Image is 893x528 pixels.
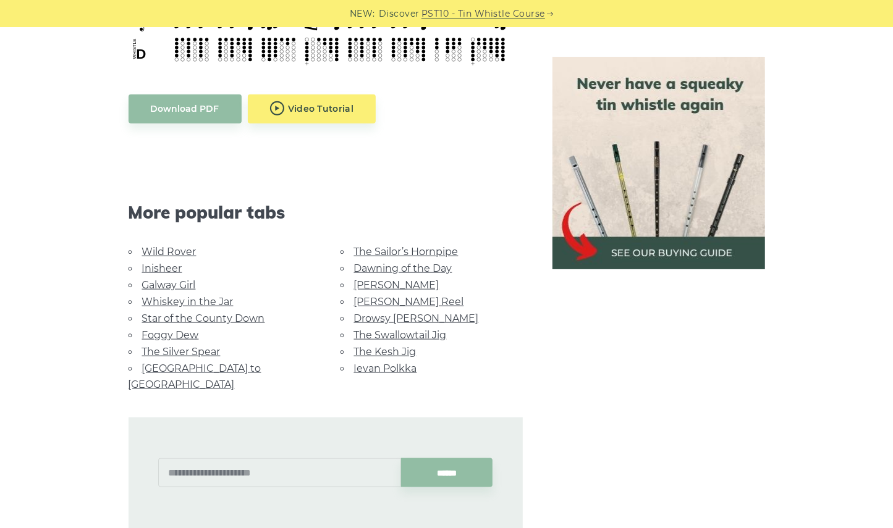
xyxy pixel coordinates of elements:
[142,279,196,291] a: Galway Girl
[142,329,199,341] a: Foggy Dew
[142,246,197,258] a: Wild Rover
[354,362,417,374] a: Ievan Polkka
[142,346,221,358] a: The Silver Spear
[552,57,765,269] img: tin whistle buying guide
[142,262,182,274] a: Inisheer
[421,7,545,21] a: PST10 - Tin Whistle Course
[129,94,242,124] a: Download PDF
[354,329,447,341] a: The Swallowtail Jig
[354,279,439,291] a: [PERSON_NAME]
[248,94,376,124] a: Video Tutorial
[350,7,375,21] span: NEW:
[129,362,261,390] a: [GEOGRAPHIC_DATA] to [GEOGRAPHIC_DATA]
[142,296,234,308] a: Whiskey in the Jar
[354,262,452,274] a: Dawning of the Day
[129,202,523,223] span: More popular tabs
[142,312,265,324] a: Star of the County Down
[379,7,420,21] span: Discover
[354,296,464,308] a: [PERSON_NAME] Reel
[354,246,459,258] a: The Sailor’s Hornpipe
[354,312,479,324] a: Drowsy [PERSON_NAME]
[354,346,417,358] a: The Kesh Jig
